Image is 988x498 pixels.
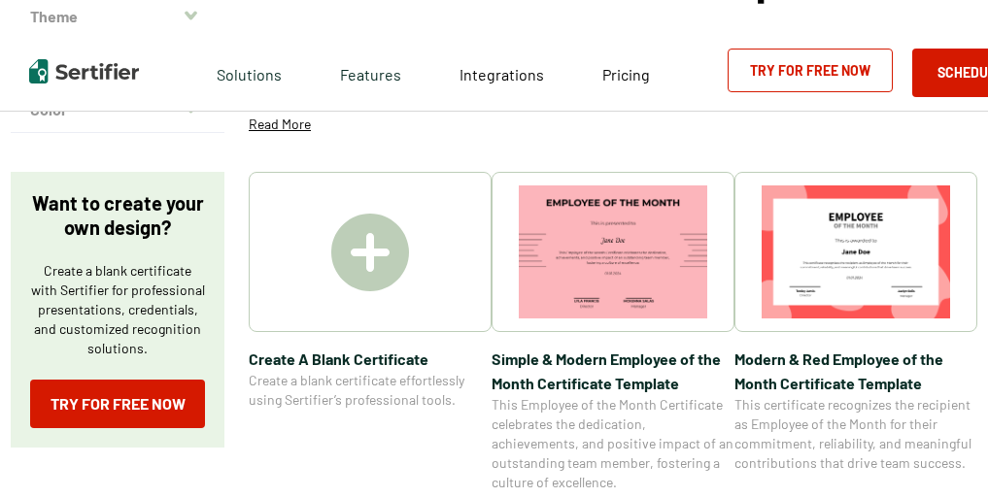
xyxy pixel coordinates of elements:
span: Create A Blank Certificate [249,347,492,371]
a: Try for Free Now [30,380,205,428]
p: Read More [249,115,311,134]
span: Solutions [217,60,282,84]
img: Sertifier | Digital Credentialing Platform [29,59,139,83]
a: Simple & Modern Employee of the Month Certificate TemplateSimple & Modern Employee of the Month C... [492,172,734,492]
span: This certificate recognizes the recipient as Employee of the Month for their commitment, reliabil... [734,395,977,473]
a: Try for Free Now [728,49,893,92]
span: Create a blank certificate effortlessly using Sertifier’s professional tools. [249,371,492,410]
span: Pricing [602,65,650,83]
p: Want to create your own design? [30,191,205,240]
p: Create a blank certificate with Sertifier for professional presentations, credentials, and custom... [30,261,205,358]
span: Features [340,60,401,84]
span: Modern & Red Employee of the Month Certificate Template [734,347,977,395]
p: Explore a wide selection of customizable certificate templates at Sertifier. Whether you need a C... [249,28,977,101]
img: Modern & Red Employee of the Month Certificate Template [762,185,950,318]
a: Integrations [460,60,544,84]
a: Pricing [602,60,650,84]
img: Create A Blank Certificate [331,214,409,291]
a: Modern & Red Employee of the Month Certificate TemplateModern & Red Employee of the Month Certifi... [734,172,977,492]
span: Integrations [460,65,544,83]
span: This Employee of the Month Certificate celebrates the dedication, achievements, and positive impa... [492,395,734,492]
span: Simple & Modern Employee of the Month Certificate Template [492,347,734,395]
img: Simple & Modern Employee of the Month Certificate Template [519,185,707,318]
